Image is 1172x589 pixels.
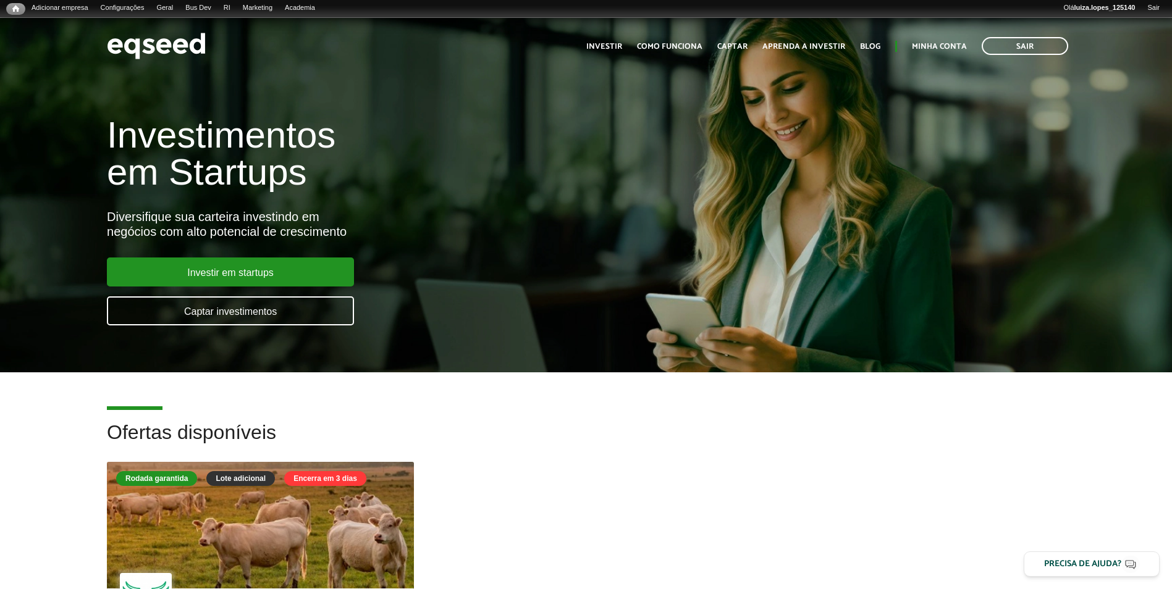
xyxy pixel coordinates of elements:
[107,296,354,325] a: Captar investimentos
[179,3,217,13] a: Bus Dev
[279,3,321,13] a: Academia
[217,3,237,13] a: RI
[1141,3,1166,13] a: Sair
[107,422,1065,462] h2: Ofertas disponíveis
[237,3,279,13] a: Marketing
[1074,4,1136,11] strong: luiza.lopes_125140
[762,43,845,51] a: Aprenda a investir
[860,43,880,51] a: Blog
[95,3,151,13] a: Configurações
[586,43,622,51] a: Investir
[982,37,1068,55] a: Sair
[107,257,354,286] a: Investir em startups
[637,43,702,51] a: Como funciona
[107,117,675,191] h1: Investimentos em Startups
[150,3,179,13] a: Geral
[12,4,19,13] span: Início
[116,471,197,486] div: Rodada garantida
[25,3,95,13] a: Adicionar empresa
[206,471,275,486] div: Lote adicional
[717,43,748,51] a: Captar
[107,30,206,62] img: EqSeed
[284,471,366,486] div: Encerra em 3 dias
[6,3,25,15] a: Início
[1057,3,1141,13] a: Oláluiza.lopes_125140
[107,209,675,239] div: Diversifique sua carteira investindo em negócios com alto potencial de crescimento
[912,43,967,51] a: Minha conta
